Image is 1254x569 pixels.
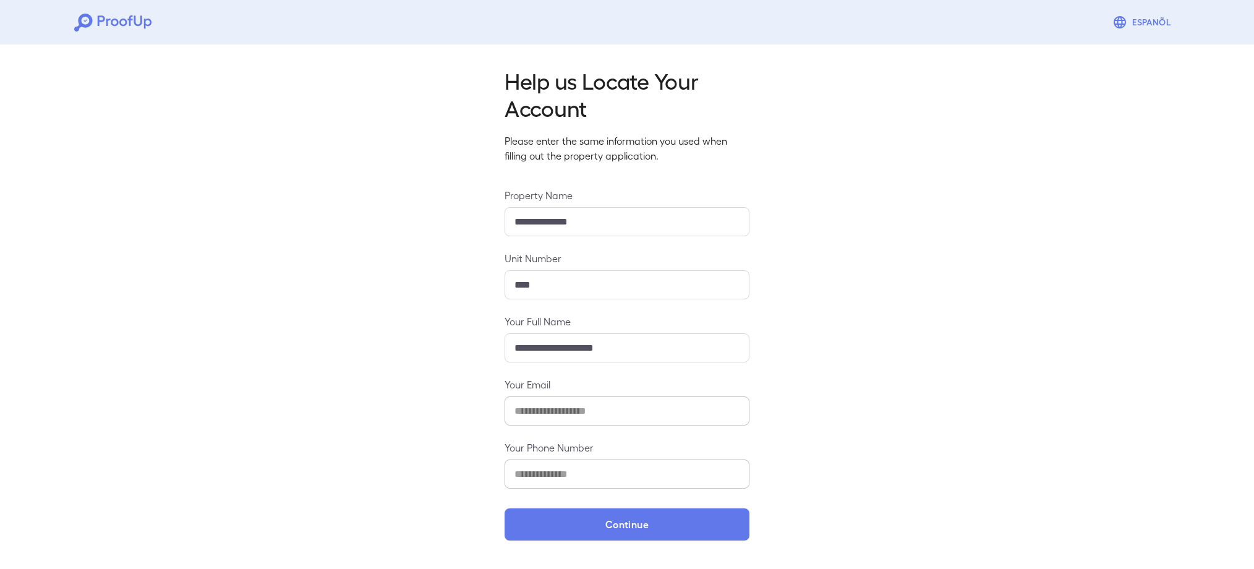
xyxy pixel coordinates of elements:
label: Your Full Name [505,314,749,328]
label: Your Phone Number [505,440,749,455]
h2: Help us Locate Your Account [505,67,749,121]
p: Please enter the same information you used when filling out the property application. [505,134,749,163]
button: Continue [505,508,749,541]
label: Property Name [505,188,749,202]
label: Your Email [505,377,749,391]
label: Unit Number [505,251,749,265]
button: Espanõl [1107,10,1180,35]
